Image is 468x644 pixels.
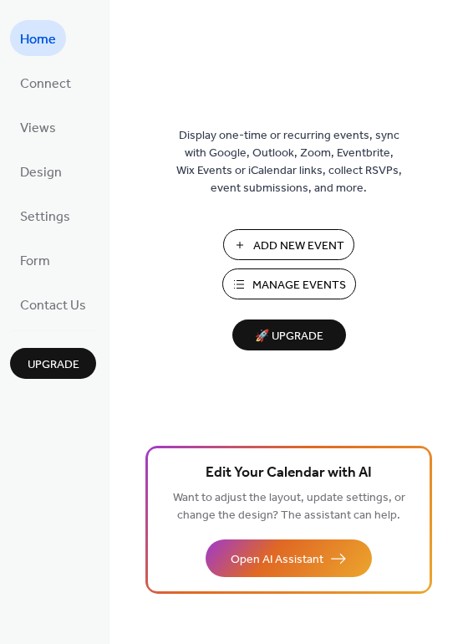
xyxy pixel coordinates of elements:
[20,27,56,53] span: Home
[232,319,346,350] button: 🚀 Upgrade
[10,197,80,233] a: Settings
[206,462,372,485] span: Edit Your Calendar with AI
[173,487,405,527] span: Want to adjust the layout, update settings, or change the design? The assistant can help.
[223,229,354,260] button: Add New Event
[222,268,356,299] button: Manage Events
[28,356,79,374] span: Upgrade
[20,204,70,230] span: Settings
[10,286,96,322] a: Contact Us
[242,325,336,348] span: 🚀 Upgrade
[206,539,372,577] button: Open AI Assistant
[20,115,56,141] span: Views
[10,109,66,145] a: Views
[20,71,71,97] span: Connect
[20,293,86,319] span: Contact Us
[10,242,60,278] a: Form
[10,153,72,189] a: Design
[231,551,323,569] span: Open AI Assistant
[20,248,50,274] span: Form
[10,348,96,379] button: Upgrade
[10,64,81,100] a: Connect
[20,160,62,186] span: Design
[10,20,66,56] a: Home
[253,238,344,255] span: Add New Event
[176,127,402,197] span: Display one-time or recurring events, sync with Google, Outlook, Zoom, Eventbrite, Wix Events or ...
[252,277,346,294] span: Manage Events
